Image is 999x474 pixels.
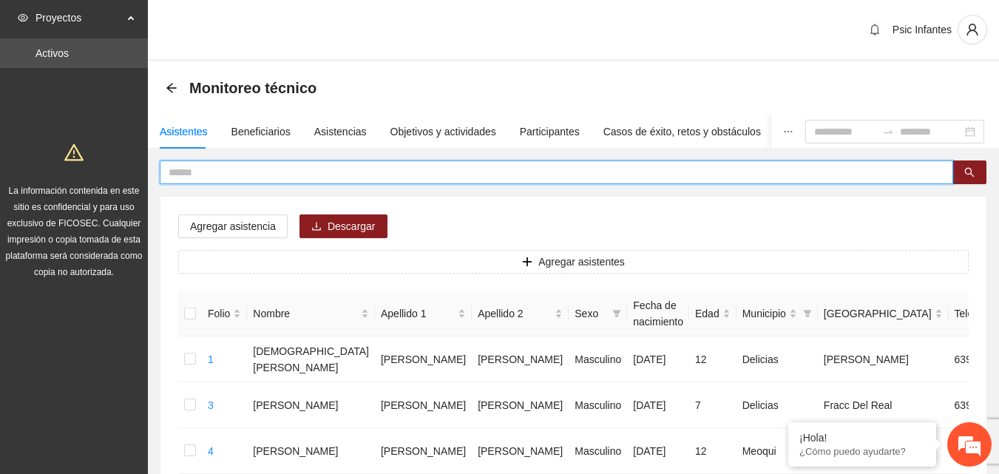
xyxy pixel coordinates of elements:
[208,305,230,322] span: Folio
[736,382,818,428] td: Delicias
[538,254,625,270] span: Agregar asistentes
[520,123,580,140] div: Participantes
[818,291,949,336] th: Colonia
[627,382,689,428] td: [DATE]
[818,336,949,382] td: [PERSON_NAME]
[569,336,627,382] td: Masculino
[18,13,28,23] span: eye
[478,305,552,322] span: Apellido 2
[35,47,69,59] a: Activos
[208,353,214,365] a: 1
[375,382,472,428] td: [PERSON_NAME]
[736,291,818,336] th: Municipio
[247,428,375,474] td: [PERSON_NAME]
[178,214,288,238] button: Agregar asistencia
[803,309,812,318] span: filter
[375,291,472,336] th: Apellido 1
[736,428,818,474] td: Meoqui
[231,123,291,140] div: Beneficiarios
[771,115,805,149] button: ellipsis
[569,382,627,428] td: Masculino
[799,432,925,444] div: ¡Hola!
[166,82,177,94] span: arrow-left
[799,446,925,457] p: ¿Cómo puedo ayudarte?
[864,24,886,35] span: bell
[893,24,952,35] span: Psic Infantes
[569,428,627,474] td: Masculino
[627,336,689,382] td: [DATE]
[381,305,455,322] span: Apellido 1
[311,221,322,233] span: download
[818,382,949,428] td: Fracc Del Real
[208,399,214,411] a: 3
[958,15,987,44] button: user
[253,305,358,322] span: Nombre
[952,160,986,184] button: search
[627,428,689,474] td: [DATE]
[609,302,624,325] span: filter
[472,428,569,474] td: [PERSON_NAME]
[472,291,569,336] th: Apellido 2
[627,291,689,336] th: Fecha de nacimiento
[6,186,143,277] span: La información contenida en este sitio es confidencial y para uso exclusivo de FICOSEC. Cualquier...
[190,218,276,234] span: Agregar asistencia
[522,257,532,268] span: plus
[166,82,177,95] div: Back
[689,382,736,428] td: 7
[189,76,316,100] span: Monitoreo técnico
[695,305,719,322] span: Edad
[375,336,472,382] td: [PERSON_NAME]
[208,445,214,457] a: 4
[882,126,894,138] span: to
[247,336,375,382] td: [DEMOGRAPHIC_DATA][PERSON_NAME]
[736,336,818,382] td: Delicias
[689,428,736,474] td: 12
[472,336,569,382] td: [PERSON_NAME]
[390,123,496,140] div: Objetivos y actividades
[314,123,367,140] div: Asistencias
[863,18,887,41] button: bell
[742,305,786,322] span: Municipio
[35,3,123,33] span: Proyectos
[328,218,376,234] span: Descargar
[575,305,606,322] span: Sexo
[689,291,736,336] th: Edad
[202,291,247,336] th: Folio
[160,123,208,140] div: Asistentes
[964,167,975,179] span: search
[689,336,736,382] td: 12
[247,382,375,428] td: [PERSON_NAME]
[178,250,969,274] button: plusAgregar asistentes
[472,382,569,428] td: [PERSON_NAME]
[603,123,761,140] div: Casos de éxito, retos y obstáculos
[824,305,932,322] span: [GEOGRAPHIC_DATA]
[612,309,621,318] span: filter
[299,214,387,238] button: downloadDescargar
[882,126,894,138] span: swap-right
[958,23,986,36] span: user
[64,143,84,162] span: warning
[800,302,815,325] span: filter
[375,428,472,474] td: [PERSON_NAME]
[247,291,375,336] th: Nombre
[783,126,793,137] span: ellipsis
